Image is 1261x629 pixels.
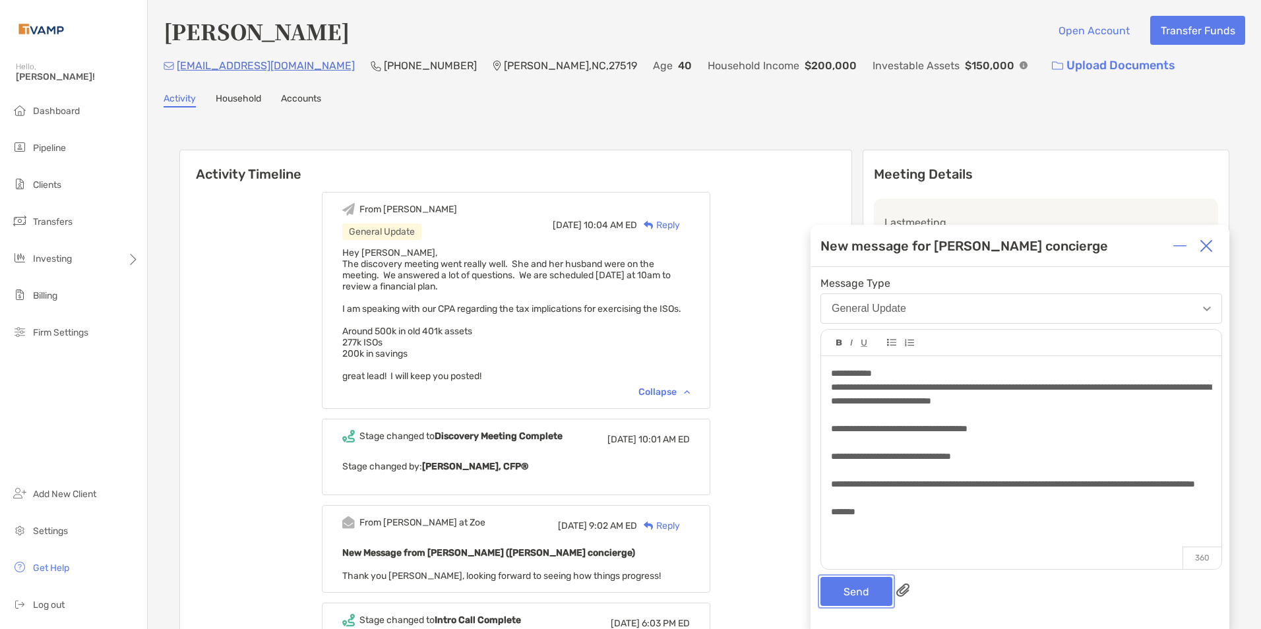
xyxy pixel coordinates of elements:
[611,618,640,629] span: [DATE]
[638,386,690,398] div: Collapse
[33,489,96,500] span: Add New Client
[1200,239,1213,253] img: Close
[281,93,321,107] a: Accounts
[371,61,381,71] img: Phone Icon
[584,220,637,231] span: 10:04 AM ED
[884,214,1208,231] p: Last meeting
[820,293,1222,324] button: General Update
[861,340,867,347] img: Editor control icon
[342,458,690,475] p: Stage changed by:
[12,102,28,118] img: dashboard icon
[12,213,28,229] img: transfers icon
[180,150,851,182] h6: Activity Timeline
[850,340,853,346] img: Editor control icon
[359,204,457,215] div: From [PERSON_NAME]
[1043,51,1184,80] a: Upload Documents
[33,142,66,154] span: Pipeline
[33,525,68,537] span: Settings
[820,238,1108,254] div: New message for [PERSON_NAME] concierge
[638,434,690,445] span: 10:01 AM ED
[359,431,563,442] div: Stage changed to
[684,390,690,394] img: Chevron icon
[678,57,692,74] p: 40
[12,596,28,612] img: logout icon
[216,93,261,107] a: Household
[887,339,896,346] img: Editor control icon
[644,221,654,229] img: Reply icon
[12,559,28,575] img: get-help icon
[589,520,637,531] span: 9:02 AM ED
[1150,16,1245,45] button: Transfer Funds
[33,599,65,611] span: Log out
[342,614,355,626] img: Event icon
[1020,61,1028,69] img: Info Icon
[435,431,563,442] b: Discovery Meeting Complete
[836,340,842,346] img: Editor control icon
[164,62,174,70] img: Email Icon
[873,57,960,74] p: Investable Assets
[342,570,661,582] span: Thank you [PERSON_NAME], looking forward to seeing how things progress!
[342,224,421,240] div: General Update
[342,203,355,216] img: Event icon
[435,614,521,626] b: Intro Call Complete
[33,562,69,574] span: Get Help
[164,93,196,107] a: Activity
[493,61,501,71] img: Location Icon
[12,324,28,340] img: firm-settings icon
[359,517,485,528] div: From [PERSON_NAME] at Zoe
[342,247,681,382] span: Hey [PERSON_NAME], The discovery meeting went really well. She and her husband were on the meetin...
[422,461,528,472] b: [PERSON_NAME], CFP®
[644,522,654,530] img: Reply icon
[558,520,587,531] span: [DATE]
[832,303,906,314] div: General Update
[33,327,88,338] span: Firm Settings
[33,105,80,117] span: Dashboard
[384,57,477,74] p: [PHONE_NUMBER]
[33,290,57,301] span: Billing
[607,434,636,445] span: [DATE]
[1173,239,1186,253] img: Expand or collapse
[708,57,799,74] p: Household Income
[1048,16,1140,45] button: Open Account
[33,216,73,227] span: Transfers
[12,485,28,501] img: add_new_client icon
[33,179,61,191] span: Clients
[820,277,1222,289] span: Message Type
[504,57,637,74] p: [PERSON_NAME] , NC , 27519
[16,5,67,53] img: Zoe Logo
[820,577,892,606] button: Send
[12,287,28,303] img: billing icon
[874,166,1218,183] p: Meeting Details
[342,516,355,529] img: Event icon
[805,57,857,74] p: $200,000
[342,430,355,442] img: Event icon
[177,57,355,74] p: [EMAIL_ADDRESS][DOMAIN_NAME]
[33,253,72,264] span: Investing
[553,220,582,231] span: [DATE]
[359,614,521,626] div: Stage changed to
[904,339,914,347] img: Editor control icon
[896,584,909,597] img: paperclip attachments
[1203,307,1211,311] img: Open dropdown arrow
[164,16,350,46] h4: [PERSON_NAME]
[642,618,690,629] span: 6:03 PM ED
[12,250,28,266] img: investing icon
[653,57,673,74] p: Age
[637,218,680,232] div: Reply
[965,57,1014,74] p: $150,000
[16,71,139,82] span: [PERSON_NAME]!
[12,139,28,155] img: pipeline icon
[637,519,680,533] div: Reply
[1052,61,1063,71] img: button icon
[1183,547,1221,569] p: 360
[12,522,28,538] img: settings icon
[342,547,635,558] b: New Message from [PERSON_NAME] ([PERSON_NAME] concierge)
[12,176,28,192] img: clients icon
